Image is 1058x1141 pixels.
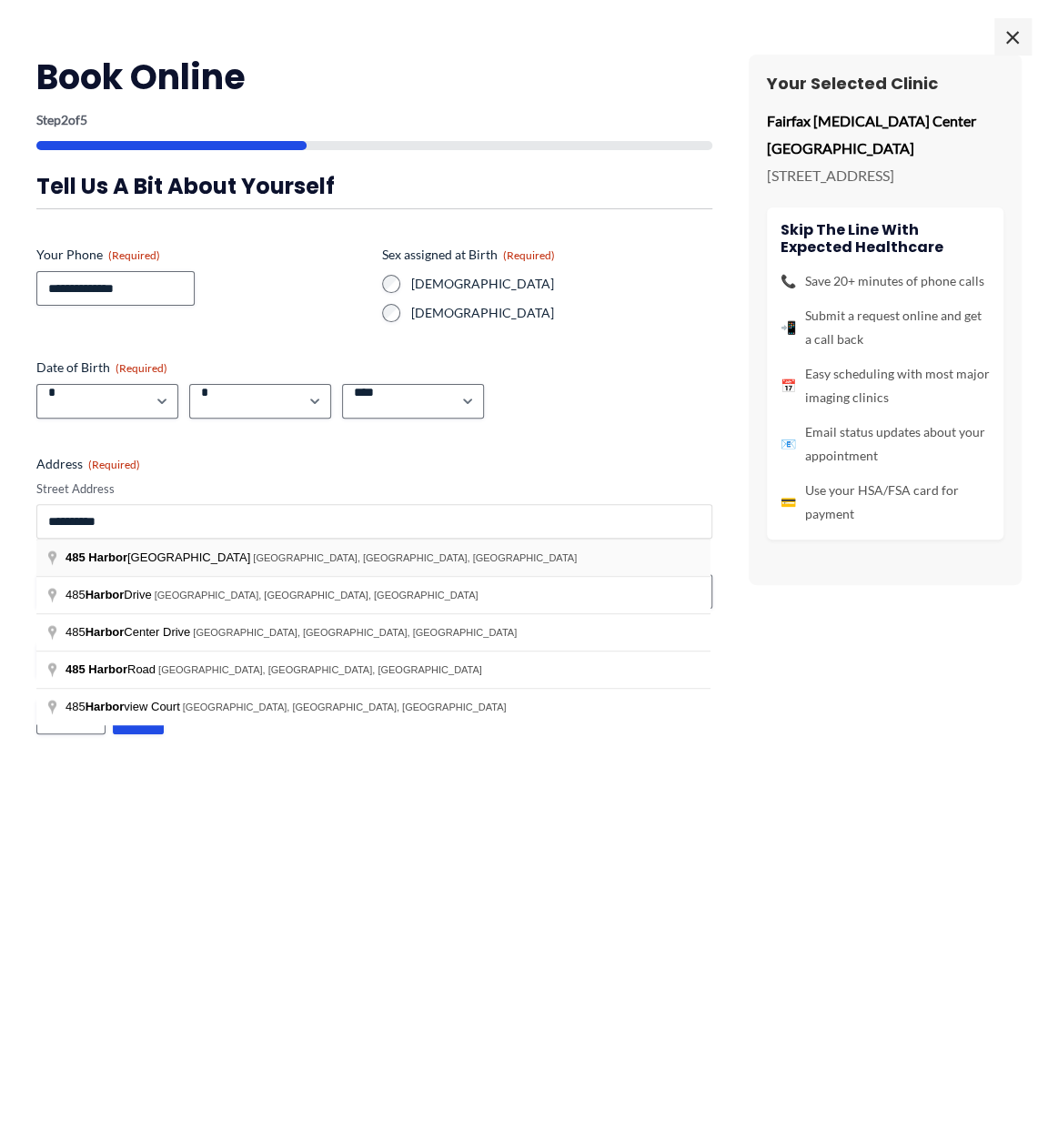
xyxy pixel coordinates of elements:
[767,162,1003,189] p: [STREET_ADDRESS]
[781,432,796,456] span: 📧
[36,114,712,126] p: Step of
[65,662,86,676] span: 485
[781,362,990,409] li: Easy scheduling with most major imaging clinics
[36,480,712,498] label: Street Address
[781,490,796,514] span: 💳
[503,248,555,262] span: (Required)
[183,702,507,712] span: [GEOGRAPHIC_DATA], [GEOGRAPHIC_DATA], [GEOGRAPHIC_DATA]
[781,420,990,468] li: Email status updates about your appointment
[36,55,712,99] h2: Book Online
[36,246,368,264] label: Your Phone
[65,550,86,564] span: 485
[65,625,193,639] span: 485 Center Drive
[781,316,796,339] span: 📲
[767,107,1003,161] p: Fairfax [MEDICAL_DATA] Center [GEOGRAPHIC_DATA]
[781,269,796,293] span: 📞
[411,304,713,322] label: [DEMOGRAPHIC_DATA]
[781,374,796,398] span: 📅
[382,246,555,264] legend: Sex assigned at Birth
[781,221,990,256] h4: Skip the line with Expected Healthcare
[193,627,517,638] span: [GEOGRAPHIC_DATA], [GEOGRAPHIC_DATA], [GEOGRAPHIC_DATA]
[88,550,127,564] span: Harbor
[65,700,183,713] span: 485 view Court
[65,662,158,676] span: Road
[781,269,990,293] li: Save 20+ minutes of phone calls
[36,172,712,200] h3: Tell us a bit about yourself
[36,455,140,473] legend: Address
[88,662,127,676] span: Harbor
[411,275,713,293] label: [DEMOGRAPHIC_DATA]
[994,18,1031,55] span: ×
[65,588,155,601] span: 485 Drive
[158,664,482,675] span: [GEOGRAPHIC_DATA], [GEOGRAPHIC_DATA], [GEOGRAPHIC_DATA]
[86,588,125,601] span: Harbor
[781,304,990,351] li: Submit a request online and get a call back
[781,479,990,526] li: Use your HSA/FSA card for payment
[253,552,577,563] span: [GEOGRAPHIC_DATA], [GEOGRAPHIC_DATA], [GEOGRAPHIC_DATA]
[80,112,87,127] span: 5
[767,73,1003,94] h3: Your Selected Clinic
[88,458,140,471] span: (Required)
[155,590,479,601] span: [GEOGRAPHIC_DATA], [GEOGRAPHIC_DATA], [GEOGRAPHIC_DATA]
[116,361,167,375] span: (Required)
[86,700,125,713] span: Harbor
[61,112,68,127] span: 2
[108,248,160,262] span: (Required)
[86,625,125,639] span: Harbor
[65,550,253,564] span: [GEOGRAPHIC_DATA]
[36,358,167,377] legend: Date of Birth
